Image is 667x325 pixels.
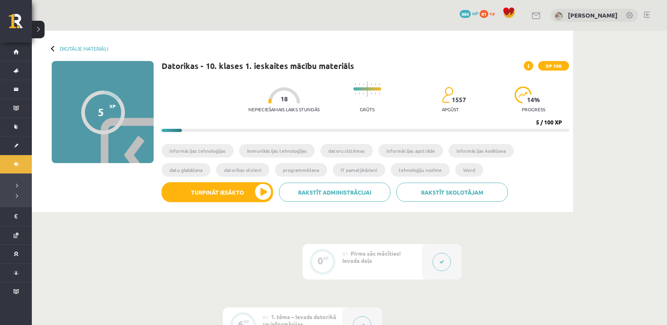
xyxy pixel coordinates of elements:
[538,61,569,71] span: XP 100
[162,182,273,202] button: Turpināt iesākto
[480,10,499,16] a: 81 xp
[359,83,360,85] img: icon-short-line-57e1e144782c952c97e751825c79c345078a6d821885a25fce030b3d8c18986b.svg
[281,95,288,102] span: 18
[555,12,563,20] img: Anastasija Umanceva
[371,93,372,95] img: icon-short-line-57e1e144782c952c97e751825c79c345078a6d821885a25fce030b3d8c18986b.svg
[359,93,360,95] img: icon-short-line-57e1e144782c952c97e751825c79c345078a6d821885a25fce030b3d8c18986b.svg
[460,10,478,16] a: 884 mP
[318,257,323,264] div: 0
[472,10,478,16] span: mP
[239,144,315,158] li: komunikācijas tehnoloģijas
[363,83,364,85] img: icon-short-line-57e1e144782c952c97e751825c79c345078a6d821885a25fce030b3d8c18986b.svg
[342,250,348,257] span: #1
[60,45,108,51] a: Digitālie materiāli
[442,106,459,112] p: apgūst
[248,106,320,112] p: Nepieciešamais laiks stundās
[396,183,508,202] a: Rakstīt skolotājam
[522,106,545,112] p: progress
[162,61,354,71] h1: Datorikas - 10. klases 1. ieskaites mācību materiāls
[527,96,540,103] span: 14 %
[109,103,116,109] span: XP
[320,144,373,158] li: datoru sistēmas
[442,87,453,103] img: students-c634bb4e5e11cddfef0936a35e636f08e4e9abd3cc4e673bd6f9a4125e45ecb1.svg
[342,250,401,264] span: Pirms sāc mācīties! Ievada daļa
[490,10,495,16] span: xp
[452,96,466,103] span: 1557
[275,163,327,177] li: programmēšana
[391,163,450,177] li: tehnoloģiju nozīme
[98,106,104,118] div: 5
[162,163,211,177] li: datu glabāšana
[355,83,356,85] img: icon-short-line-57e1e144782c952c97e751825c79c345078a6d821885a25fce030b3d8c18986b.svg
[367,81,368,97] img: icon-long-line-d9ea69661e0d244f92f715978eff75569469978d946b2353a9bb055b3ed8787d.svg
[375,93,376,95] img: icon-short-line-57e1e144782c952c97e751825c79c345078a6d821885a25fce030b3d8c18986b.svg
[460,10,471,18] span: 884
[449,144,514,158] li: informācijas kodēšana
[379,93,380,95] img: icon-short-line-57e1e144782c952c97e751825c79c345078a6d821885a25fce030b3d8c18986b.svg
[244,319,249,324] div: XP
[568,11,618,19] a: [PERSON_NAME]
[363,93,364,95] img: icon-short-line-57e1e144782c952c97e751825c79c345078a6d821885a25fce030b3d8c18986b.svg
[480,10,488,18] span: 81
[455,163,483,177] li: Word
[263,314,269,320] span: #2
[378,144,443,158] li: informācijas apstrāde
[279,183,390,202] a: Rakstīt administrācijai
[375,83,376,85] img: icon-short-line-57e1e144782c952c97e751825c79c345078a6d821885a25fce030b3d8c18986b.svg
[333,163,385,177] li: IT pamatjēdzieni
[355,93,356,95] img: icon-short-line-57e1e144782c952c97e751825c79c345078a6d821885a25fce030b3d8c18986b.svg
[162,144,234,158] li: informācijas tehnoloģijas
[515,87,532,103] img: icon-progress-161ccf0a02000e728c5f80fcf4c31c7af3da0e1684b2b1d7c360e028c24a22f1.svg
[379,83,380,85] img: icon-short-line-57e1e144782c952c97e751825c79c345078a6d821885a25fce030b3d8c18986b.svg
[371,83,372,85] img: icon-short-line-57e1e144782c952c97e751825c79c345078a6d821885a25fce030b3d8c18986b.svg
[216,163,269,177] li: datorikas virzieni
[360,106,374,112] p: Grūts
[323,256,329,260] div: XP
[9,14,32,34] a: Rīgas 1. Tālmācības vidusskola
